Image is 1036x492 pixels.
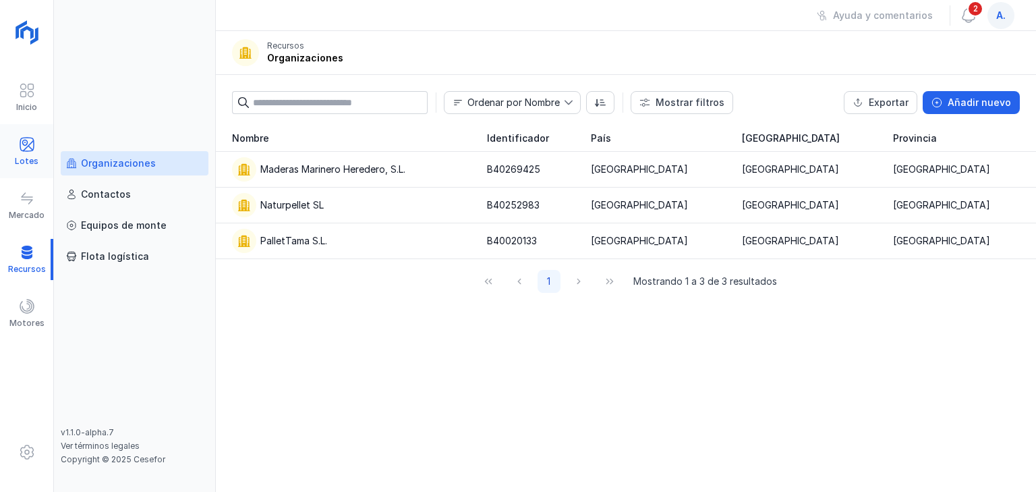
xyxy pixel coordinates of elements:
div: B40269425 [487,163,540,176]
div: Motores [9,318,45,329]
span: 2 [967,1,983,17]
button: Ayuda y comentarios [808,4,942,27]
div: PalletTama S.L. [260,234,327,248]
span: Nombre [444,92,564,113]
div: [GEOGRAPHIC_DATA] [742,234,839,248]
div: Recursos [267,40,304,51]
div: Lotes [15,156,38,167]
span: Identificador [487,132,549,145]
div: Naturpellet SL [260,198,324,212]
div: [GEOGRAPHIC_DATA] [591,198,688,212]
span: Mostrando 1 a 3 de 3 resultados [633,275,777,288]
div: Copyright © 2025 Cesefor [61,454,208,465]
div: B40252983 [487,198,540,212]
span: Nombre [232,132,269,145]
button: Page 1 [538,270,560,293]
div: B40020133 [487,234,537,248]
a: Organizaciones [61,151,208,175]
div: Organizaciones [267,51,343,65]
a: Contactos [61,182,208,207]
span: Provincia [893,132,937,145]
a: Flota logística [61,244,208,269]
div: [GEOGRAPHIC_DATA] [742,163,839,176]
div: Ayuda y comentarios [833,9,933,22]
div: Inicio [16,102,37,113]
div: [GEOGRAPHIC_DATA] [893,234,990,248]
div: [GEOGRAPHIC_DATA] [893,163,990,176]
div: [GEOGRAPHIC_DATA] [742,198,839,212]
div: [GEOGRAPHIC_DATA] [893,198,990,212]
button: Mostrar filtros [631,91,733,114]
img: logoRight.svg [10,16,44,49]
div: Flota logística [81,250,149,263]
div: Mostrar filtros [656,96,724,109]
div: Ordenar por Nombre [467,98,560,107]
a: Equipos de monte [61,213,208,238]
span: [GEOGRAPHIC_DATA] [742,132,840,145]
div: v1.1.0-alpha.7 [61,427,208,438]
div: Maderas Marinero Heredero, S.L. [260,163,405,176]
div: Añadir nuevo [948,96,1011,109]
button: Añadir nuevo [923,91,1020,114]
button: Exportar [844,91,917,114]
div: Equipos de monte [81,219,167,232]
div: Mercado [9,210,45,221]
div: Contactos [81,188,131,201]
div: Organizaciones [81,157,156,170]
a: Ver términos legales [61,441,140,451]
div: [GEOGRAPHIC_DATA] [591,163,688,176]
span: País [591,132,611,145]
div: [GEOGRAPHIC_DATA] [591,234,688,248]
span: a. [996,9,1006,22]
div: Exportar [869,96,909,109]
